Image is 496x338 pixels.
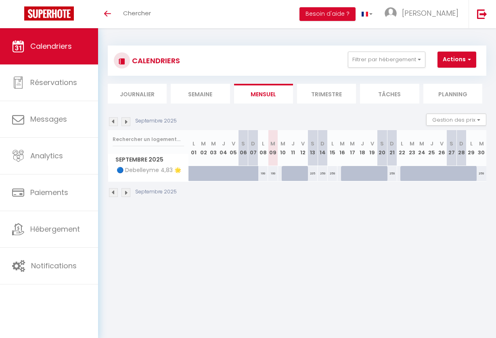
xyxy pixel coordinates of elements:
abbr: L [193,140,195,147]
th: 10 [278,130,288,166]
th: 29 [467,130,477,166]
li: Journalier [108,84,167,104]
abbr: V [232,140,235,147]
th: 11 [288,130,298,166]
abbr: S [450,140,453,147]
th: 14 [318,130,328,166]
abbr: D [320,140,324,147]
abbr: L [262,140,264,147]
th: 03 [209,130,219,166]
div: 199 [268,166,278,181]
th: 16 [337,130,347,166]
span: Notifications [31,261,77,271]
th: 24 [417,130,427,166]
span: Réservations [30,77,77,87]
div: 259 [476,166,486,181]
th: 19 [367,130,377,166]
th: 13 [308,130,318,166]
th: 17 [347,130,358,166]
abbr: L [331,140,334,147]
abbr: D [459,140,463,147]
li: Trimestre [297,84,356,104]
span: Analytics [30,151,63,161]
span: Septembre 2025 [108,154,188,166]
th: 05 [228,130,239,166]
div: 259 [318,166,328,181]
input: Rechercher un logement... [113,132,184,147]
button: Gestion des prix [426,114,486,126]
p: Septembre 2025 [135,188,177,196]
th: 30 [476,130,486,166]
th: 25 [427,130,437,166]
abbr: J [222,140,225,147]
abbr: L [470,140,473,147]
th: 12 [298,130,308,166]
abbr: D [251,140,255,147]
abbr: M [270,140,275,147]
th: 23 [407,130,417,166]
th: 06 [238,130,248,166]
abbr: M [201,140,206,147]
img: logout [477,9,487,19]
abbr: D [390,140,394,147]
span: Paiements [30,187,68,197]
th: 08 [258,130,268,166]
abbr: M [479,140,484,147]
th: 07 [248,130,258,166]
abbr: V [301,140,305,147]
th: 22 [397,130,407,166]
abbr: M [280,140,285,147]
th: 09 [268,130,278,166]
li: Mensuel [234,84,293,104]
abbr: J [430,140,433,147]
span: Chercher [123,9,151,17]
abbr: M [340,140,345,147]
abbr: M [419,140,424,147]
abbr: M [211,140,216,147]
img: ... [385,7,397,19]
th: 02 [199,130,209,166]
button: Actions [437,52,476,68]
span: [PERSON_NAME] [402,8,458,18]
th: 01 [189,130,199,166]
div: 259 [328,166,338,181]
span: Hébergement [30,224,80,234]
span: Calendriers [30,41,72,51]
th: 20 [377,130,387,166]
th: 27 [447,130,457,166]
abbr: S [311,140,314,147]
abbr: V [370,140,374,147]
abbr: J [361,140,364,147]
p: Septembre 2025 [135,117,177,125]
span: Messages [30,114,67,124]
div: 235 [308,166,318,181]
th: 04 [218,130,228,166]
li: Tâches [360,84,419,104]
button: Besoin d'aide ? [299,7,356,21]
div: 199 [258,166,268,181]
abbr: J [291,140,295,147]
li: Planning [423,84,482,104]
th: 18 [357,130,367,166]
abbr: V [440,140,444,147]
div: 259 [387,166,397,181]
button: Filtrer par hébergement [348,52,425,68]
abbr: S [380,140,384,147]
h3: CALENDRIERS [130,52,180,70]
th: 15 [328,130,338,166]
abbr: M [410,140,414,147]
th: 26 [437,130,447,166]
th: 21 [387,130,397,166]
span: 🔵 Debelleyme 4,83 🌟 [109,166,183,175]
li: Semaine [171,84,230,104]
abbr: M [350,140,355,147]
th: 28 [456,130,467,166]
abbr: S [241,140,245,147]
abbr: L [401,140,403,147]
img: Super Booking [24,6,74,21]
